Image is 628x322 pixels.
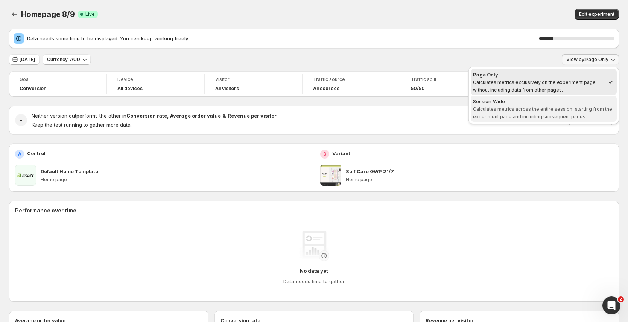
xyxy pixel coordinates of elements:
[47,56,80,63] span: Currency: AUD
[18,151,21,157] h2: A
[411,76,487,92] a: Traffic split50/50
[411,76,487,82] span: Traffic split
[618,296,624,302] span: 2
[27,150,46,157] p: Control
[332,150,350,157] p: Variant
[85,11,95,17] span: Live
[41,177,308,183] p: Home page
[473,106,612,119] span: Calculates metrics across the entire session, starting from the experiment page and including sub...
[346,168,394,175] p: Self Care GWP 21/7
[20,76,96,82] span: Goal
[283,278,345,285] h4: Data needs time to gather
[562,54,619,65] button: View by:Page Only
[602,296,620,314] iframe: Intercom live chat
[20,76,96,92] a: GoalConversion
[15,207,613,214] h2: Performance over time
[117,76,194,92] a: DeviceAll devices
[43,54,91,65] button: Currency: AUD
[32,122,132,128] span: Keep the test running to gather more data.
[20,85,47,92] span: Conversion
[313,76,389,82] span: Traffic source
[21,10,75,19] span: Homepage 8/9
[323,151,326,157] h2: B
[575,9,619,20] button: Edit experiment
[222,113,226,119] strong: &
[473,98,614,105] div: Session Wide
[215,76,292,82] span: Visitor
[215,85,239,92] h4: All visitors
[15,165,36,186] img: Default Home Template
[473,79,596,93] span: Calculates metrics exclusively on the experiment page without including data from other pages.
[117,76,194,82] span: Device
[313,85,339,92] h4: All sources
[579,11,614,17] span: Edit experiment
[313,76,389,92] a: Traffic sourceAll sources
[167,113,169,119] strong: ,
[9,9,20,20] button: Back
[215,76,292,92] a: VisitorAll visitors
[411,85,425,92] span: 50/50
[473,71,605,78] div: Page Only
[170,113,221,119] strong: Average order value
[27,35,539,42] span: Data needs some time to be displayed. You can keep working freely.
[20,116,23,124] h2: -
[300,267,328,275] h4: No data yet
[299,231,329,261] img: No data yet
[117,85,143,92] h4: All devices
[228,113,277,119] strong: Revenue per visitor
[20,56,35,63] span: [DATE]
[41,168,98,175] p: Default Home Template
[126,113,167,119] strong: Conversion rate
[346,177,613,183] p: Home page
[320,165,341,186] img: Self Care GWP 21/7
[32,113,278,119] span: Neither version outperforms the other in .
[566,56,608,63] span: View by: Page Only
[9,54,40,65] button: [DATE]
